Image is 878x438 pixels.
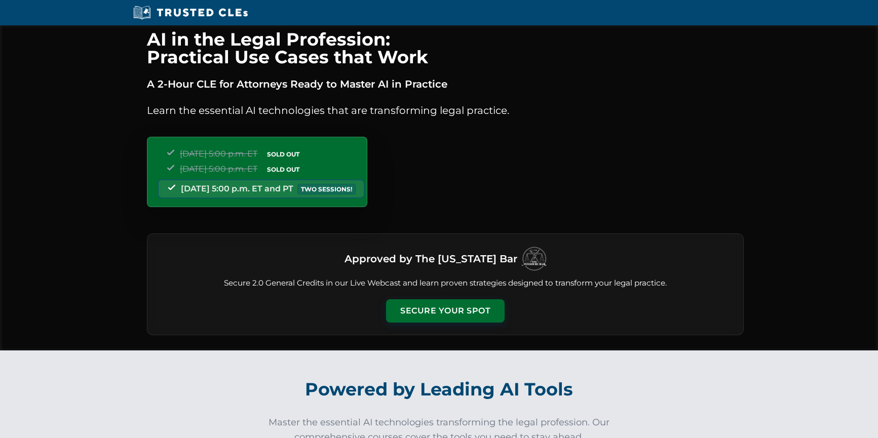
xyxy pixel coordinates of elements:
[180,164,257,174] span: [DATE] 5:00 p.m. ET
[130,5,251,20] img: Trusted CLEs
[345,250,517,268] h3: Approved by The [US_STATE] Bar
[386,299,505,323] button: Secure Your Spot
[180,149,257,158] span: [DATE] 5:00 p.m. ET
[160,277,731,289] p: Secure 2.0 General Credits in our Live Webcast and learn proven strategies designed to transform ...
[521,246,547,271] img: Logo
[159,372,720,407] h2: Powered by Leading AI Tools
[263,149,303,160] span: SOLD OUT
[147,102,744,118] p: Learn the essential AI technologies that are transforming legal practice.
[263,164,303,175] span: SOLD OUT
[147,76,744,92] p: A 2-Hour CLE for Attorneys Ready to Master AI in Practice
[147,30,744,66] h1: AI in the Legal Profession: Practical Use Cases that Work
